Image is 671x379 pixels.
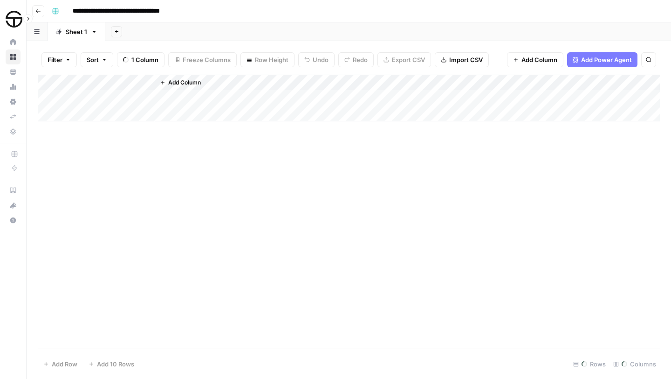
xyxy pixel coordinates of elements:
span: 1 Column [131,55,158,64]
span: Add Column [521,55,557,64]
span: Redo [353,55,368,64]
button: Add Column [156,77,205,89]
button: What's new? [6,198,21,213]
button: Sort [81,52,113,67]
img: SimpleTire Logo [6,11,22,28]
a: Data Library [6,124,21,139]
a: Usage [6,79,21,94]
button: Filter [41,52,77,67]
div: Sheet 1 [66,27,87,36]
span: Row Height [255,55,288,64]
button: Workspace: SimpleTire [6,7,21,31]
span: Export CSV [392,55,425,64]
span: Sort [87,55,99,64]
a: Sheet 1 [48,22,105,41]
button: Add Row [38,357,83,372]
div: What's new? [6,198,20,212]
a: Your Data [6,64,21,79]
span: Import CSV [449,55,483,64]
button: Export CSV [377,52,431,67]
a: Browse [6,49,21,64]
span: Add Power Agent [581,55,632,64]
button: Import CSV [435,52,489,67]
button: Row Height [240,52,294,67]
button: Undo [298,52,335,67]
span: Add 10 Rows [97,359,134,369]
div: Columns [609,357,660,372]
span: Add Row [52,359,77,369]
button: Add Column [507,52,563,67]
span: Add Column [168,78,201,87]
button: Add Power Agent [567,52,637,67]
button: Add 10 Rows [83,357,140,372]
a: Home [6,35,21,49]
span: Undo [313,55,329,64]
a: Settings [6,94,21,109]
div: Rows [569,357,609,372]
button: Redo [338,52,374,67]
span: Freeze Columns [183,55,231,64]
button: Freeze Columns [168,52,237,67]
span: Filter [48,55,62,64]
a: Syncs [6,109,21,124]
button: Help + Support [6,213,21,228]
a: AirOps Academy [6,183,21,198]
button: 1 Column [117,52,164,67]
